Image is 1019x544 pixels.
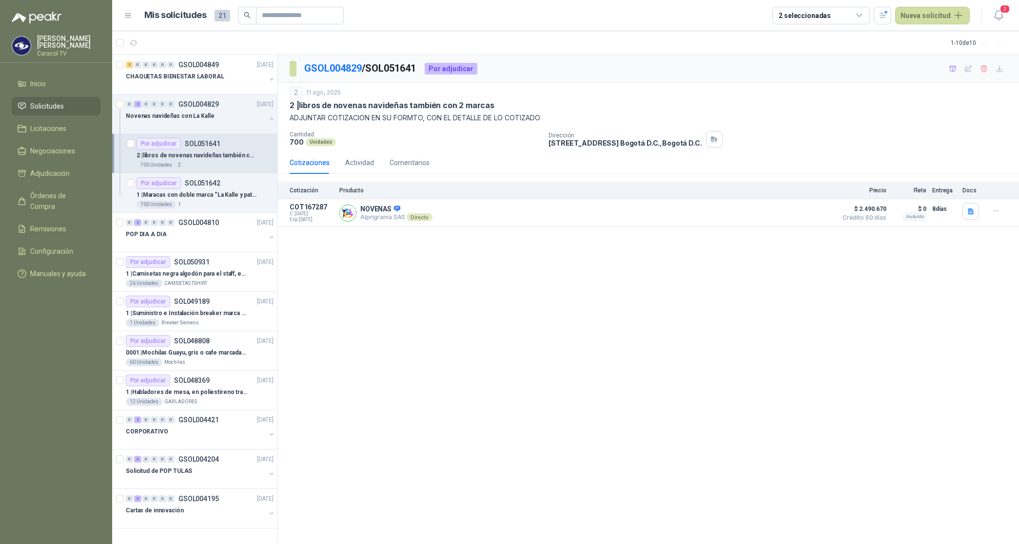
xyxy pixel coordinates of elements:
a: Por adjudicarSOL050931[DATE] 1 |Camisetas negra algodón para el staff, estampadas en espalda y fr... [112,252,277,292]
div: 0 [151,416,158,423]
div: Incluido [903,213,926,221]
a: Por adjudicarSOL0516412 |libros de novenas navideñas también con 2 marcas700 Unidades2 [112,134,277,173]
p: 1 [178,201,181,208]
div: 700 Unidades [137,161,176,169]
p: 8 días [932,203,957,215]
div: 2 [290,87,302,98]
a: Configuración [12,242,100,261]
a: 0 3 0 0 0 0 GSOL004204[DATE] Solicitud de POP TULAS [126,453,275,485]
p: SOL048369 [174,377,210,384]
p: GSOL004204 [178,456,219,463]
p: [STREET_ADDRESS] Bogotá D.C. , Bogotá D.C. [549,139,702,147]
p: Cantidad [290,131,541,138]
p: Mochilas [164,358,185,366]
div: 2 [134,101,141,108]
p: [DATE] [257,455,274,464]
a: Remisiones [12,220,100,238]
p: Entrega [932,187,957,194]
p: CHAQUETAS BIENESTAR LABORAL [126,72,224,81]
div: 26 Unidades [126,280,162,287]
span: C: [DATE] [290,211,333,217]
a: 0 2 0 0 0 0 GSOL004810[DATE] POP DIA A DIA [126,217,275,248]
p: [DATE] [257,415,274,425]
p: CORPORATIVO [126,427,168,436]
a: 0 3 0 0 0 0 GSOL004195[DATE] Cartas de innovación [126,493,275,524]
a: Adjudicación [12,164,100,183]
div: 0 [159,101,166,108]
p: [DATE] [257,258,274,267]
p: GSOL004849 [178,61,219,68]
span: Negociaciones [30,146,75,156]
div: Por adjudicar [137,138,181,150]
div: 60 Unidades [126,358,162,366]
a: Negociaciones [12,142,100,160]
div: 1 Unidades [126,319,159,327]
a: Licitaciones [12,119,100,138]
a: Por adjudicarSOL048369[DATE] 1 |Habladores de mesa, en poliestireno translucido (SOLO EL SOPORTE)... [112,371,277,410]
p: Cartas de innovación [126,506,184,515]
p: 700 [290,138,304,146]
div: 1 - 10 de 10 [951,35,1007,51]
p: 0001 | Mochilas Guayu, gris o cafe marcadas con un logo [126,348,247,357]
div: 0 [142,101,150,108]
div: 0 [159,219,166,226]
a: 0 2 0 0 0 0 GSOL004829[DATE] Novenas navideñas con La Kalle [126,98,275,130]
div: 0 [167,61,175,68]
button: 2 [990,7,1007,24]
span: Exp: [DATE] [290,217,333,223]
p: GSOL004829 [178,101,219,108]
div: Por adjudicar [126,256,170,268]
p: 2 [178,161,181,169]
p: GSOL004810 [178,219,219,226]
div: Unidades [306,138,336,146]
p: Novenas navideñas con La Kalle [126,112,214,121]
p: NOVENAS [360,205,432,214]
div: 0 [151,61,158,68]
p: Breaker Siemens [161,319,199,327]
a: 0 2 0 0 0 0 GSOL004421[DATE] CORPORATIVO [126,414,275,445]
div: 0 [167,416,175,423]
div: 0 [142,495,150,502]
p: GSOL004195 [178,495,219,502]
p: SOL050931 [174,259,210,265]
div: 0 [142,219,150,226]
div: 0 [151,219,158,226]
p: [PERSON_NAME] [PERSON_NAME] [37,35,100,49]
p: Producto [339,187,832,194]
p: Docs [962,187,982,194]
span: search [244,12,251,19]
p: 11 ago, 2025 [306,88,341,97]
p: GABLADORES [164,398,197,406]
div: 3 [134,495,141,502]
p: SOL051641 [185,140,220,147]
div: Cotizaciones [290,157,330,168]
a: Por adjudicarSOL048808[DATE] 0001 |Mochilas Guayu, gris o cafe marcadas con un logo60 UnidadesMoc... [112,331,277,371]
p: 1 | Maracas con doble marca “La Kalle y patrocinador” [137,190,258,200]
a: 2 0 0 0 0 0 GSOL004849[DATE] CHAQUETAS BIENESTAR LABORAL [126,59,275,90]
p: 2 | libros de novenas navideñas también con 2 marcas [137,151,258,160]
div: 0 [126,495,133,502]
span: Inicio [30,78,46,89]
img: Company Logo [340,205,356,221]
p: Alprigrama SAS [360,213,432,221]
div: Por adjudicar [126,375,170,386]
p: Caracol TV [37,51,100,56]
div: 0 [167,219,175,226]
span: Solicitudes [30,101,64,112]
div: 0 [151,456,158,463]
span: Manuales y ayuda [30,268,86,279]
a: Por adjudicarSOL0516421 |Maracas con doble marca “La Kalle y patrocinador”700 Unidades1 [112,173,277,213]
p: 1 | Suministro e Instalación breaker marca SIEMENS modelo:3WT82026AA, Regulable de 800A - 2000 AMP [126,309,247,318]
span: Configuración [30,246,73,257]
div: 0 [151,495,158,502]
span: Licitaciones [30,123,66,134]
p: CAMISETAS TSHIRT [164,280,207,287]
p: / SOL051641 [304,61,417,76]
div: 0 [142,61,150,68]
p: SOL051642 [185,180,220,187]
div: 0 [126,416,133,423]
div: 0 [126,219,133,226]
a: Órdenes de Compra [12,187,100,216]
div: 0 [159,61,166,68]
p: [DATE] [257,297,274,306]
